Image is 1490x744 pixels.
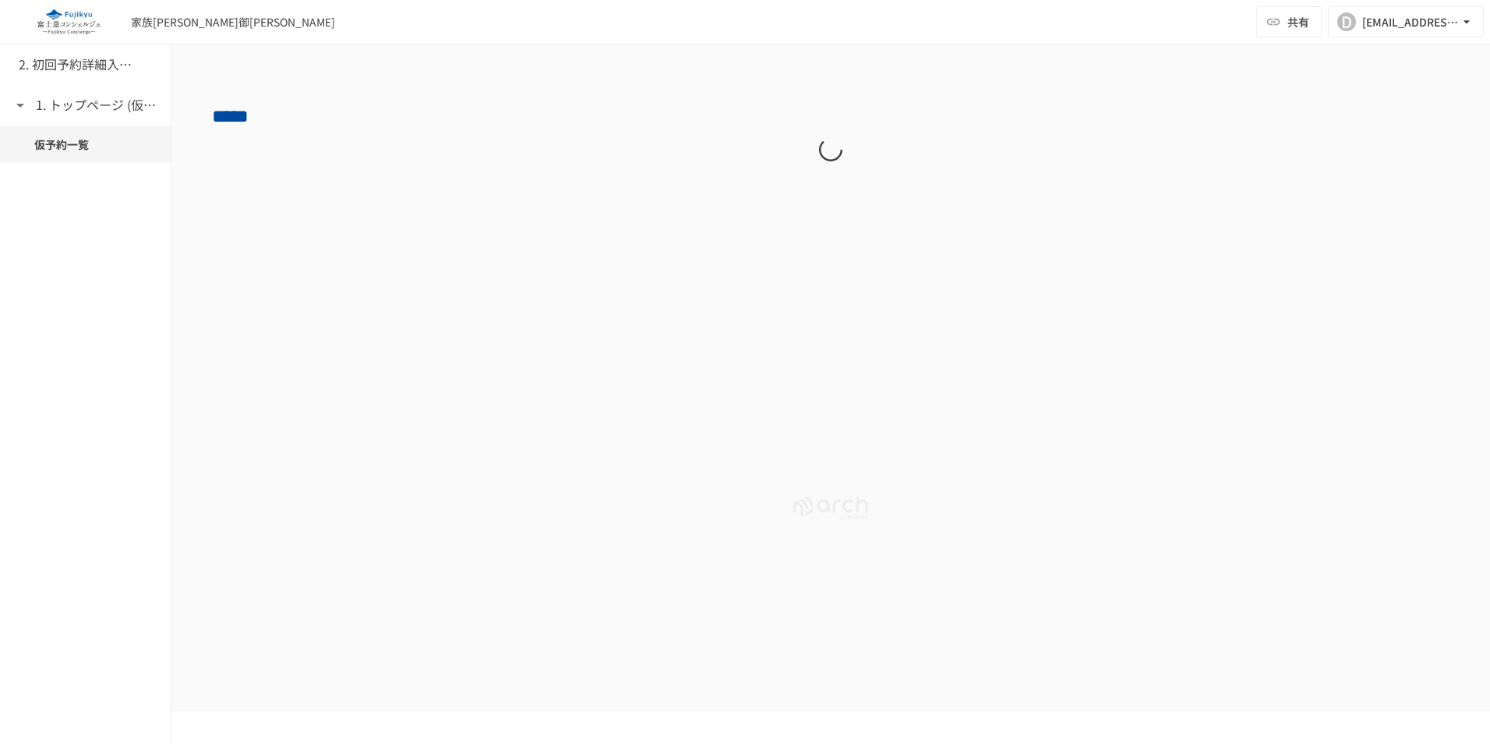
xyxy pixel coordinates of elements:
button: 共有 [1256,6,1322,37]
img: eQeGXtYPV2fEKIA3pizDiVdzO5gJTl2ahLbsPaD2E4R [19,9,118,34]
span: 共有 [1287,13,1309,30]
div: D [1337,12,1356,31]
h6: 2. 初回予約詳細入力ページ [19,55,143,75]
button: D[EMAIL_ADDRESS][DOMAIN_NAME] [1328,6,1484,37]
span: 仮予約一覧 [34,136,136,153]
div: [EMAIL_ADDRESS][DOMAIN_NAME] [1362,12,1459,32]
div: 家族[PERSON_NAME]御[PERSON_NAME] [131,14,335,30]
h6: 1. トップページ (仮予約一覧) [36,95,161,115]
